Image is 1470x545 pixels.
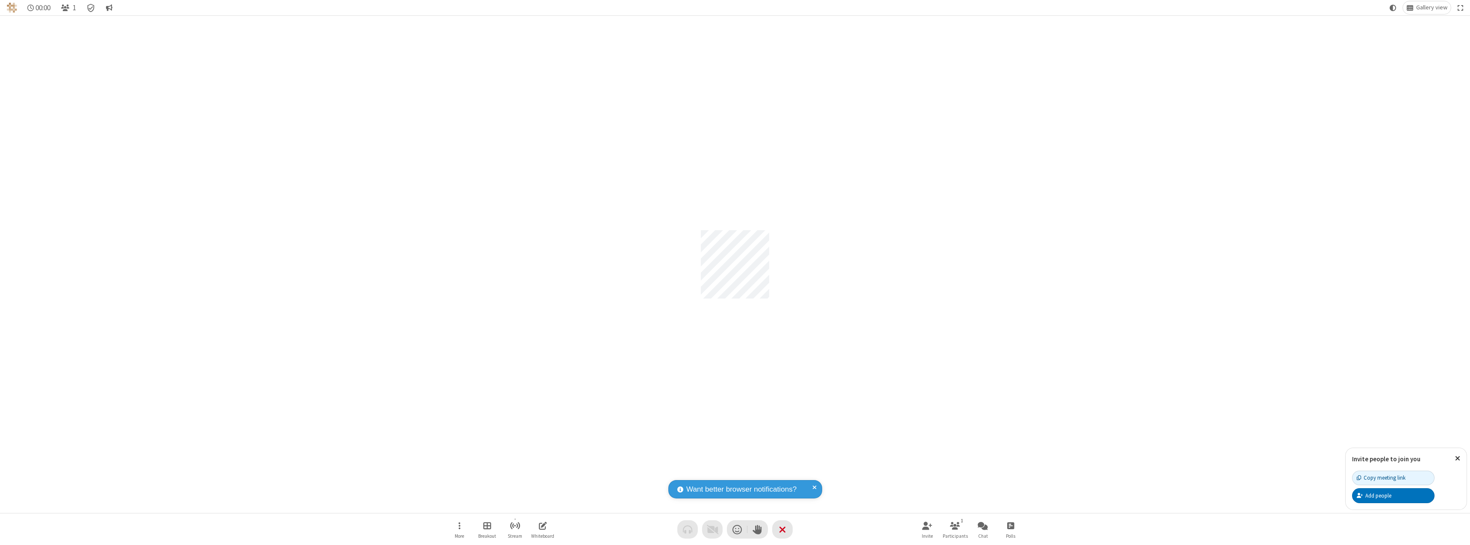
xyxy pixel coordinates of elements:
[474,517,500,542] button: Manage Breakout Rooms
[1352,471,1435,485] button: Copy meeting link
[24,1,54,14] div: Timer
[7,3,17,13] img: QA Selenium DO NOT DELETE OR CHANGE
[1357,474,1405,482] div: Copy meeting link
[1352,455,1420,463] label: Invite people to join you
[102,1,116,14] button: Conversation
[677,520,698,539] button: Audio problem - check your Internet connection or call by phone
[727,520,747,539] button: Send a reaction
[35,4,50,12] span: 00:00
[1352,488,1435,503] button: Add people
[998,517,1023,542] button: Open poll
[1403,1,1451,14] button: Change layout
[958,517,966,524] div: 1
[57,1,79,14] button: Open participant list
[531,533,554,539] span: Whiteboard
[772,520,793,539] button: End or leave meeting
[447,517,472,542] button: Open menu
[73,4,76,12] span: 1
[747,520,768,539] button: Raise hand
[502,517,528,542] button: Start streaming
[455,533,464,539] span: More
[914,517,940,542] button: Invite participants (⌘+Shift+I)
[922,533,933,539] span: Invite
[943,533,968,539] span: Participants
[702,520,723,539] button: Video
[942,517,968,542] button: Open participant list
[1386,1,1400,14] button: Using system theme
[1454,1,1467,14] button: Fullscreen
[686,484,797,495] span: Want better browser notifications?
[1449,448,1467,469] button: Close popover
[1416,4,1447,11] span: Gallery view
[978,533,988,539] span: Chat
[478,533,496,539] span: Breakout
[970,517,996,542] button: Open chat
[530,517,556,542] button: Open shared whiteboard
[1006,533,1015,539] span: Polls
[83,1,99,14] div: Meeting details Encryption enabled
[508,533,522,539] span: Stream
